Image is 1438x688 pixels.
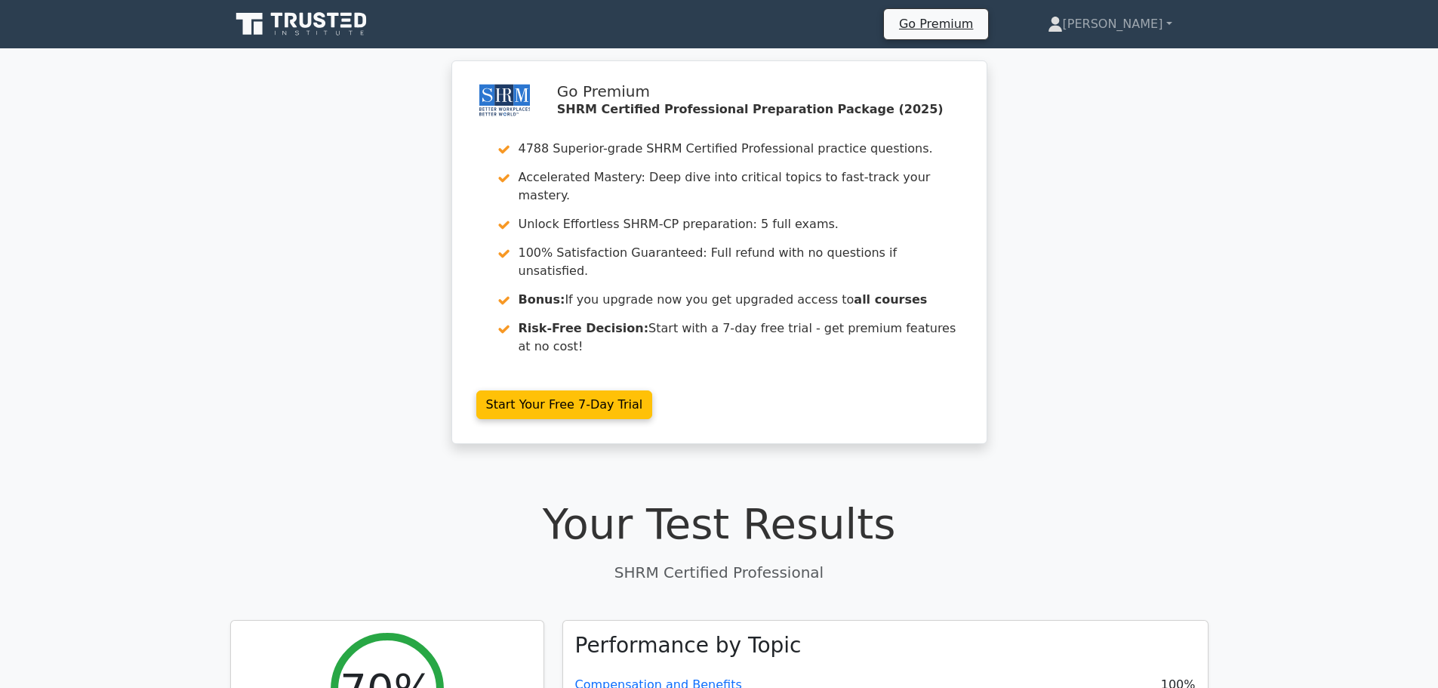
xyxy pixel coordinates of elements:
[1012,9,1209,39] a: [PERSON_NAME]
[890,14,982,34] a: Go Premium
[230,498,1209,549] h1: Your Test Results
[575,633,802,659] h3: Performance by Topic
[230,561,1209,584] p: SHRM Certified Professional
[476,390,653,419] a: Start Your Free 7-Day Trial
